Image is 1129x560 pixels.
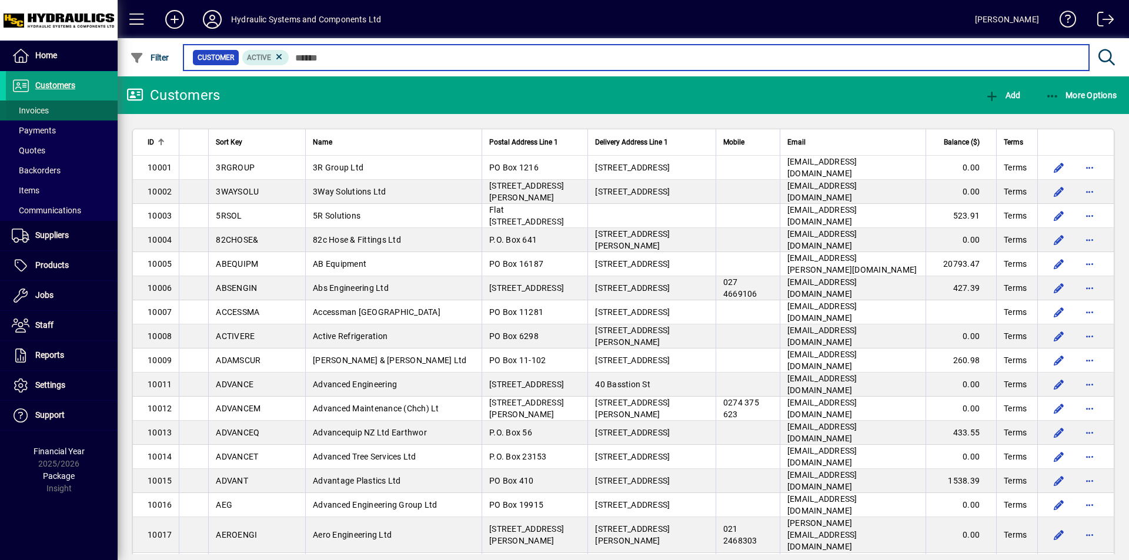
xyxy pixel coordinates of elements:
[1050,182,1068,201] button: Edit
[1004,234,1027,246] span: Terms
[926,180,996,204] td: 0.00
[1004,451,1027,462] span: Terms
[148,331,172,341] span: 10008
[148,283,172,293] span: 10006
[787,470,857,491] span: [EMAIL_ADDRESS][DOMAIN_NAME]
[216,452,258,461] span: ADVANCET
[1088,2,1114,41] a: Logout
[1004,258,1027,270] span: Terms
[12,146,45,155] span: Quotes
[926,493,996,517] td: 0.00
[595,259,670,269] span: [STREET_ADDRESS]
[1051,2,1077,41] a: Knowledge Base
[926,228,996,252] td: 0.00
[1050,351,1068,370] button: Edit
[787,374,857,395] span: [EMAIL_ADDRESS][DOMAIN_NAME]
[787,253,917,274] span: [EMAIL_ADDRESS][PERSON_NAME][DOMAIN_NAME]
[313,163,363,172] span: 3R Group Ltd
[216,283,257,293] span: ABSENGIN
[313,500,437,509] span: Advanced Engineering Group Ltd
[35,380,65,390] span: Settings
[489,283,564,293] span: [STREET_ADDRESS]
[1080,495,1099,514] button: More options
[148,163,172,172] span: 10001
[1080,327,1099,346] button: More options
[595,476,670,485] span: [STREET_ADDRESS]
[216,136,242,149] span: Sort Key
[787,398,857,419] span: [EMAIL_ADDRESS][DOMAIN_NAME]
[787,157,857,178] span: [EMAIL_ADDRESS][DOMAIN_NAME]
[975,10,1039,29] div: [PERSON_NAME]
[1050,206,1068,225] button: Edit
[313,530,392,539] span: Aero Engineering Ltd
[489,235,537,244] span: P.O. Box 641
[1080,399,1099,418] button: More options
[787,518,857,551] span: [PERSON_NAME][EMAIL_ADDRESS][DOMAIN_NAME]
[313,452,416,461] span: Advanced Tree Services Ltd
[787,422,857,443] span: [EMAIL_ADDRESS][DOMAIN_NAME]
[35,230,69,240] span: Suppliers
[926,373,996,397] td: 0.00
[193,9,231,30] button: Profile
[1004,475,1027,487] span: Terms
[1080,525,1099,544] button: More options
[313,356,466,365] span: [PERSON_NAME] & [PERSON_NAME] Ltd
[926,517,996,553] td: 0.00
[787,494,857,515] span: [EMAIL_ADDRESS][DOMAIN_NAME]
[1004,306,1027,318] span: Terms
[313,211,360,220] span: 5R Solutions
[35,51,57,60] span: Home
[6,251,118,280] a: Products
[313,307,440,317] span: Accessman [GEOGRAPHIC_DATA]
[148,476,172,485] span: 10015
[313,331,388,341] span: Active Refrigeration
[1080,206,1099,225] button: More options
[1004,403,1027,414] span: Terms
[6,200,118,220] a: Communications
[43,471,75,481] span: Package
[148,530,172,539] span: 10017
[6,160,118,180] a: Backorders
[6,311,118,340] a: Staff
[313,428,427,437] span: Advancequip NZ Ltd Earthwor
[595,307,670,317] span: [STREET_ADDRESS]
[595,452,670,461] span: [STREET_ADDRESS]
[1004,136,1023,149] span: Terms
[6,120,118,140] a: Payments
[787,350,857,371] span: [EMAIL_ADDRESS][DOMAIN_NAME]
[35,320,54,330] span: Staff
[1046,90,1117,100] span: More Options
[595,356,670,365] span: [STREET_ADDRESS]
[35,290,54,300] span: Jobs
[787,301,857,323] span: [EMAIL_ADDRESS][DOMAIN_NAME]
[926,421,996,445] td: 433.55
[216,428,259,437] span: ADVANCEQ
[313,187,386,196] span: 3Way Solutions Ltd
[723,136,773,149] div: Mobile
[1080,279,1099,297] button: More options
[148,136,154,149] span: ID
[6,180,118,200] a: Items
[216,356,260,365] span: ADAMSCUR
[1004,186,1027,197] span: Terms
[148,235,172,244] span: 10004
[216,211,242,220] span: 5RSOL
[35,410,65,420] span: Support
[216,380,253,389] span: ADVANCE
[313,283,389,293] span: Abs Engineering Ltd
[1050,447,1068,466] button: Edit
[489,205,564,226] span: Flat [STREET_ADDRESS]
[127,47,172,68] button: Filter
[723,136,744,149] span: Mobile
[1080,351,1099,370] button: More options
[1050,423,1068,442] button: Edit
[787,277,857,299] span: [EMAIL_ADDRESS][DOMAIN_NAME]
[216,259,258,269] span: ABEQUIPM
[148,380,172,389] span: 10011
[595,229,670,250] span: [STREET_ADDRESS][PERSON_NAME]
[1050,279,1068,297] button: Edit
[1050,471,1068,490] button: Edit
[723,524,757,545] span: 021 2468303
[926,276,996,300] td: 427.39
[1004,378,1027,390] span: Terms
